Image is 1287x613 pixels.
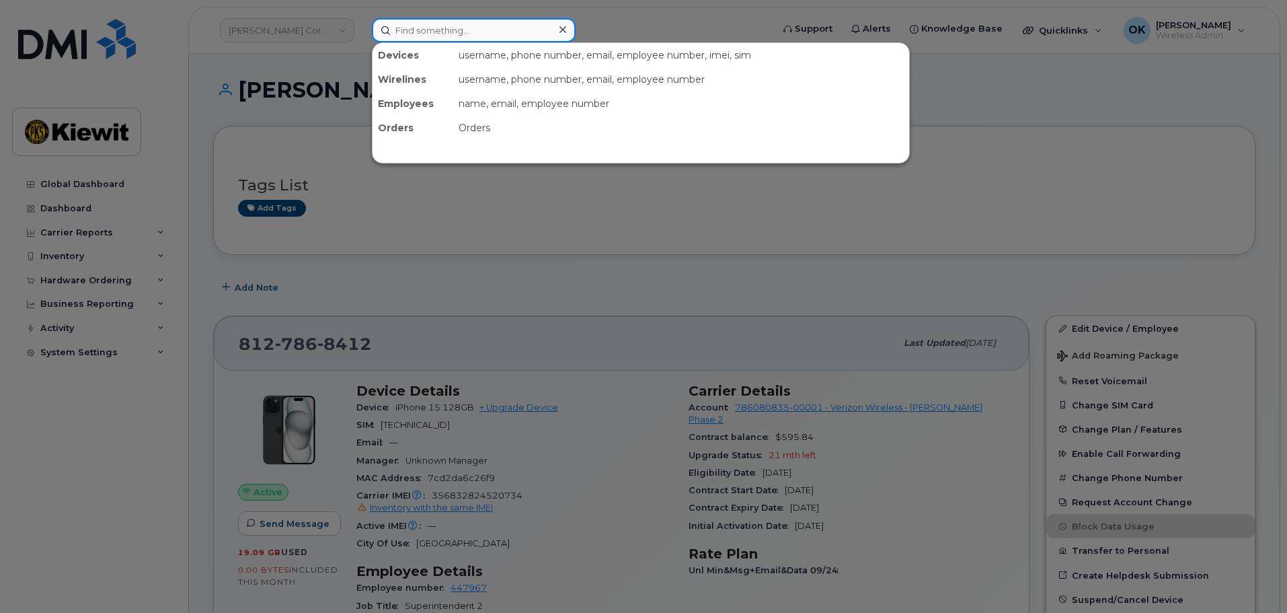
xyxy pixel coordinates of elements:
iframe: Messenger Launcher [1228,554,1277,603]
div: username, phone number, email, employee number, imei, sim [453,43,909,67]
div: Orders [453,116,909,140]
div: username, phone number, email, employee number [453,67,909,92]
div: Devices [373,43,453,67]
div: Employees [373,92,453,116]
div: Wirelines [373,67,453,92]
div: name, email, employee number [453,92,909,116]
div: Orders [373,116,453,140]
